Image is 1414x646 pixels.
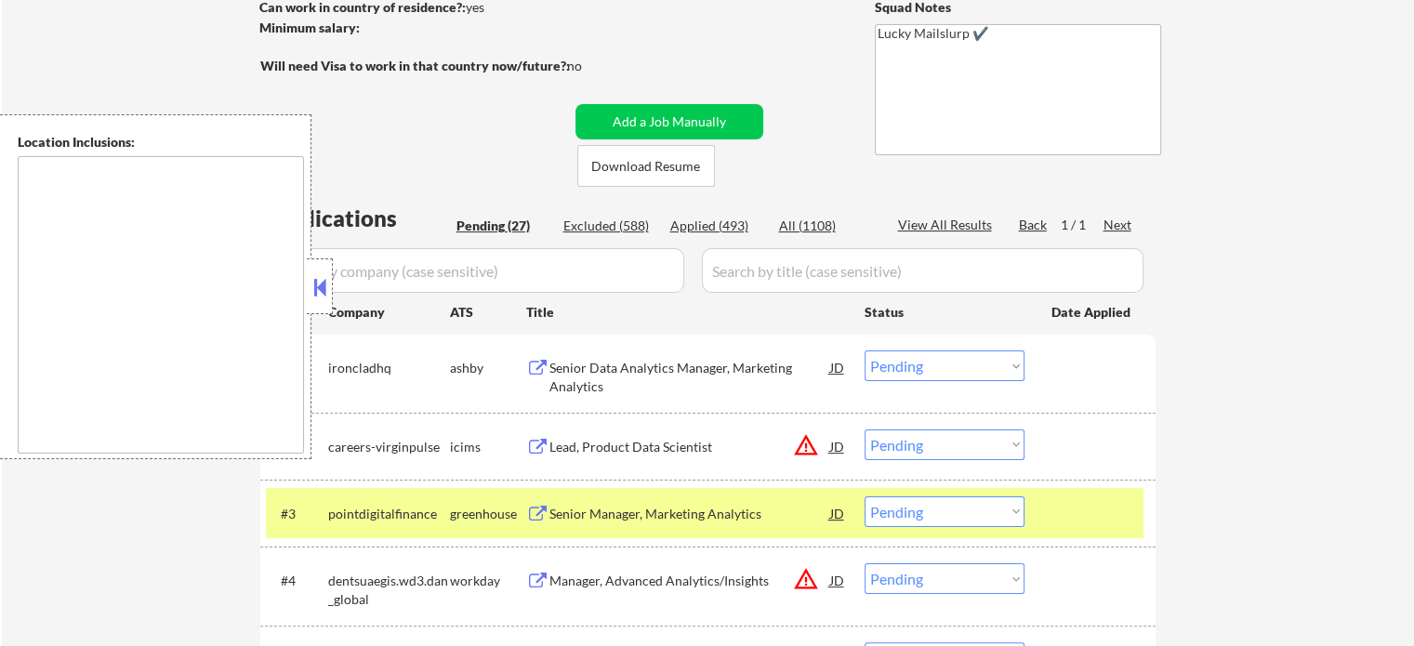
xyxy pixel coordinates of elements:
div: JD [828,429,847,463]
div: Applied (493) [670,217,763,235]
div: Lead, Product Data Scientist [549,438,830,456]
div: Status [865,295,1024,328]
input: Search by company (case sensitive) [266,248,684,293]
div: Manager, Advanced Analytics/Insights [549,572,830,590]
div: #4 [281,572,313,590]
div: JD [828,563,847,597]
button: Add a Job Manually [575,104,763,139]
div: greenhouse [450,505,526,523]
div: Excluded (588) [563,217,656,235]
div: Next [1103,216,1133,234]
strong: Minimum salary: [259,20,360,35]
div: Date Applied [1051,303,1133,322]
div: JD [828,350,847,384]
button: warning_amber [793,432,819,458]
div: pointdigitalfinance [328,505,450,523]
div: All (1108) [779,217,872,235]
div: ATS [450,303,526,322]
div: careers-virginpulse [328,438,450,456]
div: #3 [281,505,313,523]
div: Pending (27) [456,217,549,235]
div: dentsuaegis.wd3.dan_global [328,572,450,608]
div: Back [1019,216,1049,234]
button: warning_amber [793,566,819,592]
button: Download Resume [577,145,715,187]
input: Search by title (case sensitive) [702,248,1143,293]
div: 1 / 1 [1061,216,1103,234]
div: Senior Data Analytics Manager, Marketing Analytics [549,359,830,395]
div: View All Results [898,216,998,234]
div: ashby [450,359,526,377]
div: no [567,57,620,75]
div: JD [828,496,847,530]
div: Applications [266,207,450,230]
div: Company [328,303,450,322]
div: Senior Manager, Marketing Analytics [549,505,830,523]
div: workday [450,572,526,590]
div: icims [450,438,526,456]
strong: Will need Visa to work in that country now/future?: [260,58,570,73]
div: Title [526,303,847,322]
div: Location Inclusions: [18,133,304,152]
div: ironcladhq [328,359,450,377]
